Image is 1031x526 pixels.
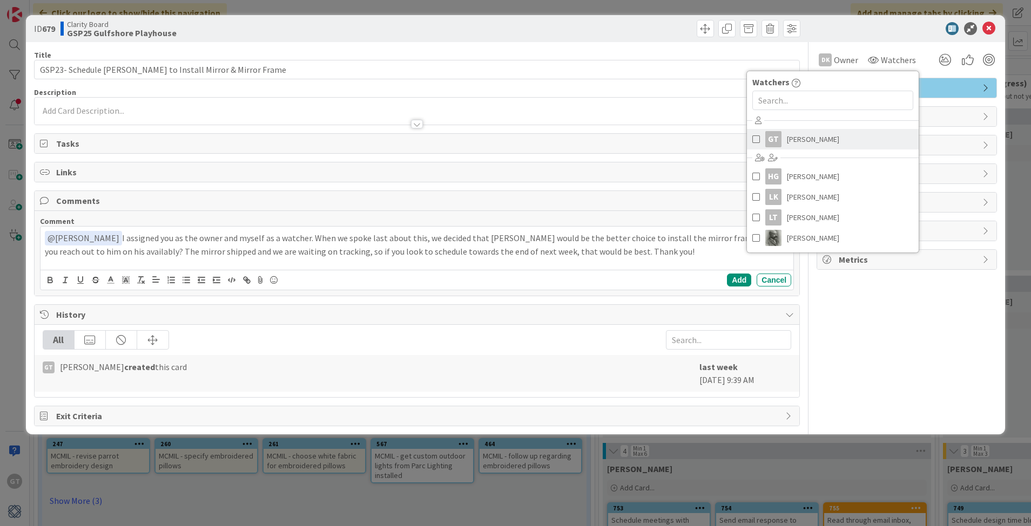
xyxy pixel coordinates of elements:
[34,22,55,35] span: ID
[43,331,75,349] div: All
[752,91,913,110] input: Search...
[666,330,791,350] input: Search...
[747,187,919,207] a: LK[PERSON_NAME]
[757,274,791,286] button: Cancel
[787,230,839,246] span: [PERSON_NAME]
[67,20,177,29] span: Clarity Board
[699,360,791,386] div: [DATE] 9:39 AM
[42,23,55,34] b: 679
[765,230,781,246] img: PA
[699,361,738,372] b: last week
[48,233,119,243] span: [PERSON_NAME]
[839,253,977,266] span: Metrics
[765,189,781,205] div: LK
[765,131,781,147] div: GT
[881,53,916,66] span: Watchers
[787,168,839,185] span: [PERSON_NAME]
[765,168,781,185] div: HG
[43,361,55,373] div: GT
[48,233,55,243] span: @
[34,60,800,79] input: type card name here...
[747,129,919,149] a: GT[PERSON_NAME]
[765,209,781,226] div: LT
[747,166,919,187] a: HG[PERSON_NAME]
[34,50,51,60] label: Title
[56,137,780,150] span: Tasks
[819,53,832,66] div: DK
[45,231,790,257] p: I assigned you as the owner and myself as a watcher. When we spoke last about this, we decided th...
[747,207,919,228] a: LT[PERSON_NAME]
[747,228,919,248] a: PA[PERSON_NAME]
[56,409,780,422] span: Exit Criteria
[34,87,76,97] span: Description
[67,29,177,37] b: GSP25 Gulfshore Playhouse
[56,166,780,179] span: Links
[787,209,839,226] span: [PERSON_NAME]
[727,274,751,286] button: Add
[124,361,155,372] b: created
[834,53,858,66] span: Owner
[56,194,780,207] span: Comments
[56,308,780,321] span: History
[40,216,75,226] span: Comment
[752,76,790,88] span: Watchers
[787,131,839,147] span: [PERSON_NAME]
[787,189,839,205] span: [PERSON_NAME]
[60,360,187,373] span: [PERSON_NAME] this card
